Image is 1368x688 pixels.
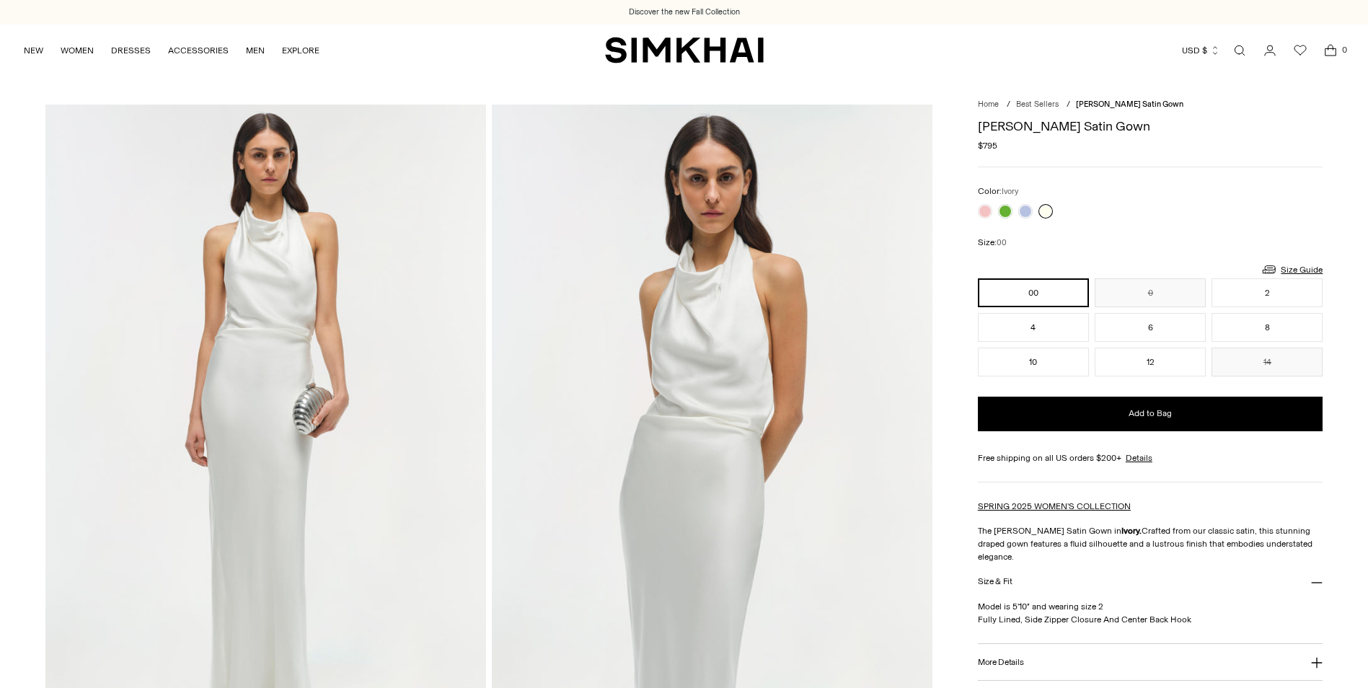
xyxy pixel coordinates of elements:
[1338,43,1351,56] span: 0
[24,35,43,66] a: NEW
[978,501,1131,511] a: SPRING 2025 WOMEN'S COLLECTION
[111,35,151,66] a: DRESSES
[1286,36,1315,65] a: Wishlist
[246,35,265,66] a: MEN
[978,120,1323,133] h1: [PERSON_NAME] Satin Gown
[1067,99,1070,111] div: /
[978,278,1089,307] button: 00
[1095,313,1206,342] button: 6
[1182,35,1220,66] button: USD $
[1016,100,1059,109] a: Best Sellers
[978,563,1323,600] button: Size & Fit
[1002,187,1018,196] span: Ivory
[1007,99,1010,111] div: /
[605,36,764,64] a: SIMKHAI
[1129,407,1172,420] span: Add to Bag
[629,6,740,18] a: Discover the new Fall Collection
[978,451,1323,464] div: Free shipping on all US orders $200+
[978,139,997,152] span: $795
[978,658,1023,667] h3: More Details
[978,236,1007,250] label: Size:
[978,397,1323,431] button: Add to Bag
[997,238,1007,247] span: 00
[1095,348,1206,376] button: 12
[1225,36,1254,65] a: Open search modal
[978,524,1323,563] p: The [PERSON_NAME] Satin Gown in Crafted from our classic satin, this stunning draped gown feature...
[1076,100,1183,109] span: [PERSON_NAME] Satin Gown
[282,35,319,66] a: EXPLORE
[978,100,999,109] a: Home
[1121,526,1142,536] strong: Ivory.
[1095,278,1206,307] button: 0
[1212,313,1323,342] button: 8
[1212,348,1323,376] button: 14
[978,600,1323,626] p: Model is 5'10" and wearing size 2 Fully Lined, Side Zipper Closure And Center Back Hook
[61,35,94,66] a: WOMEN
[168,35,229,66] a: ACCESSORIES
[978,644,1323,681] button: More Details
[1256,36,1284,65] a: Go to the account page
[1261,260,1323,278] a: Size Guide
[978,313,1089,342] button: 4
[978,348,1089,376] button: 10
[978,577,1012,586] h3: Size & Fit
[1212,278,1323,307] button: 2
[978,99,1323,111] nav: breadcrumbs
[1316,36,1345,65] a: Open cart modal
[978,185,1018,198] label: Color:
[1126,451,1152,464] a: Details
